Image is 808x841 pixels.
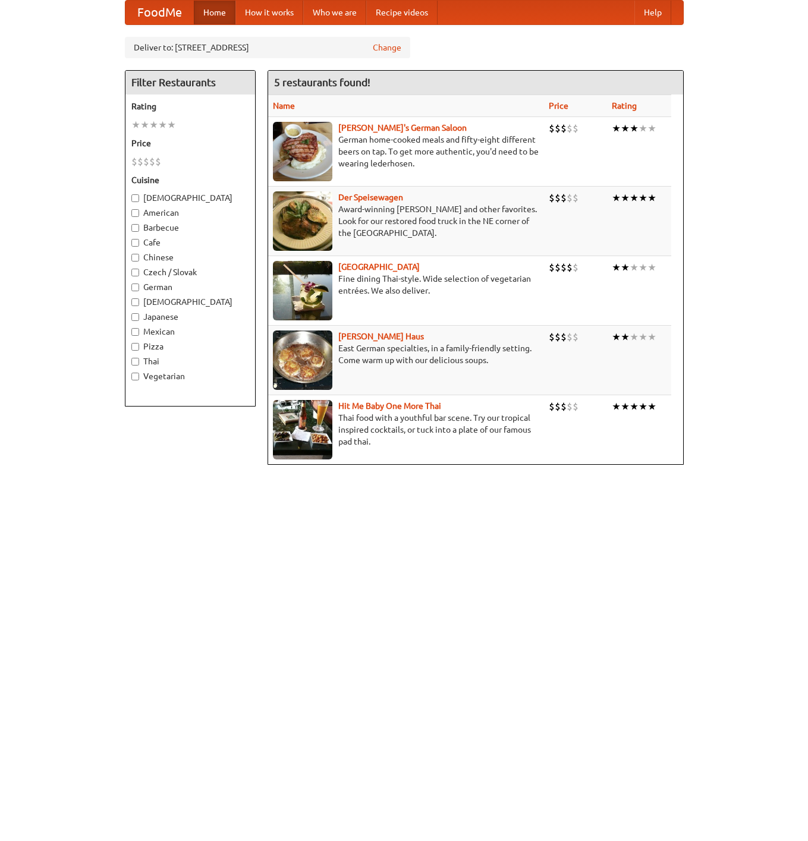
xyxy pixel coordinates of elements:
a: Who we are [303,1,366,24]
li: ★ [639,191,647,204]
li: $ [555,400,561,413]
li: $ [143,155,149,168]
label: American [131,207,249,219]
li: $ [573,261,579,274]
input: [DEMOGRAPHIC_DATA] [131,298,139,306]
input: Chinese [131,254,139,262]
a: Hit Me Baby One More Thai [338,401,441,411]
li: ★ [612,191,621,204]
li: ★ [647,330,656,344]
li: $ [561,330,567,344]
a: Recipe videos [366,1,438,24]
a: How it works [235,1,303,24]
img: babythai.jpg [273,400,332,459]
li: $ [155,155,161,168]
label: Mexican [131,326,249,338]
li: $ [555,191,561,204]
a: Price [549,101,568,111]
li: ★ [639,261,647,274]
label: Barbecue [131,222,249,234]
li: $ [567,261,573,274]
li: $ [561,191,567,204]
li: ★ [167,118,176,131]
li: $ [549,191,555,204]
a: Der Speisewagen [338,193,403,202]
a: Home [194,1,235,24]
p: Award-winning [PERSON_NAME] and other favorites. Look for our restored food truck in the NE corne... [273,203,539,239]
label: Czech / Slovak [131,266,249,278]
p: German home-cooked meals and fifty-eight different beers on tap. To get more authentic, you'd nee... [273,134,539,169]
li: $ [573,400,579,413]
li: ★ [630,191,639,204]
label: Pizza [131,341,249,352]
input: American [131,209,139,217]
label: Thai [131,355,249,367]
label: Japanese [131,311,249,323]
a: [GEOGRAPHIC_DATA] [338,262,420,272]
label: [DEMOGRAPHIC_DATA] [131,192,249,204]
li: ★ [647,191,656,204]
a: Rating [612,101,637,111]
li: $ [567,330,573,344]
li: ★ [621,191,630,204]
img: kohlhaus.jpg [273,330,332,390]
li: ★ [612,330,621,344]
li: $ [555,261,561,274]
input: Vegetarian [131,373,139,380]
li: ★ [149,118,158,131]
li: $ [549,330,555,344]
li: $ [573,330,579,344]
p: East German specialties, in a family-friendly setting. Come warm up with our delicious soups. [273,342,539,366]
input: Czech / Slovak [131,269,139,276]
input: German [131,284,139,291]
label: German [131,281,249,293]
label: Chinese [131,251,249,263]
a: Name [273,101,295,111]
li: $ [573,122,579,135]
li: ★ [621,122,630,135]
li: ★ [639,122,647,135]
input: [DEMOGRAPHIC_DATA] [131,194,139,202]
h5: Cuisine [131,174,249,186]
a: [PERSON_NAME] Haus [338,332,424,341]
li: ★ [647,400,656,413]
h5: Rating [131,100,249,112]
h5: Price [131,137,249,149]
li: $ [549,400,555,413]
li: $ [549,122,555,135]
li: ★ [158,118,167,131]
label: Cafe [131,237,249,248]
li: ★ [647,122,656,135]
li: ★ [621,261,630,274]
li: $ [561,400,567,413]
a: Help [634,1,671,24]
li: ★ [131,118,140,131]
img: speisewagen.jpg [273,191,332,251]
li: $ [573,191,579,204]
input: Barbecue [131,224,139,232]
a: [PERSON_NAME]'s German Saloon [338,123,467,133]
a: Change [373,42,401,53]
ng-pluralize: 5 restaurants found! [274,77,370,88]
li: ★ [630,122,639,135]
li: ★ [647,261,656,274]
li: $ [567,122,573,135]
li: $ [137,155,143,168]
li: ★ [621,330,630,344]
li: $ [549,261,555,274]
img: satay.jpg [273,261,332,320]
li: $ [561,261,567,274]
input: Mexican [131,328,139,336]
li: $ [555,122,561,135]
li: ★ [140,118,149,131]
li: ★ [612,122,621,135]
li: ★ [630,261,639,274]
li: $ [567,191,573,204]
li: ★ [612,261,621,274]
li: ★ [612,400,621,413]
